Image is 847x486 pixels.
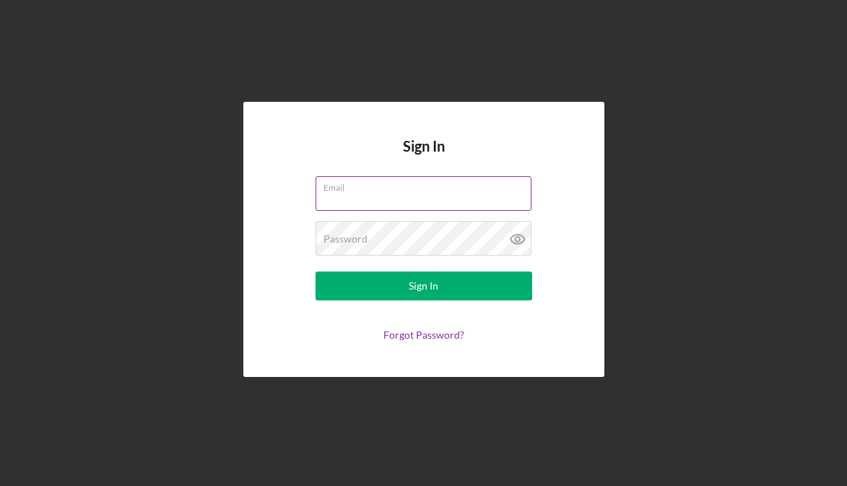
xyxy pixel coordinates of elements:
[323,233,368,245] label: Password
[403,138,445,176] h4: Sign In
[323,177,531,193] label: Email
[409,272,438,300] div: Sign In
[316,272,532,300] button: Sign In
[383,329,464,341] a: Forgot Password?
